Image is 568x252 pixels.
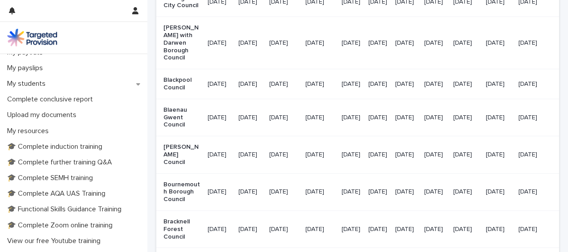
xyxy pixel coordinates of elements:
p: [DATE] [518,39,545,47]
p: [DATE] [368,114,388,122]
p: [DATE] [395,114,417,122]
p: [DATE] [395,151,417,159]
p: My resources [4,127,56,135]
p: [DATE] [395,188,417,196]
p: [DATE] [368,39,388,47]
p: [DATE] [238,114,262,122]
p: [DATE] [424,114,446,122]
p: [DATE] [395,80,417,88]
p: [DATE] [305,114,334,122]
p: 🎓 Complete Zoom online training [4,221,120,230]
tr: [PERSON_NAME] with Darwen Borough Council[DATE][DATE][DATE][DATE][DATE][DATE][DATE][DATE][DATE][D... [156,17,559,69]
p: [DATE] [238,151,262,159]
p: Complete conclusive report [4,95,100,104]
p: [DATE] [453,39,479,47]
p: 🎓 Functional Skills Guidance Training [4,205,129,214]
p: [DATE] [269,226,298,233]
tr: Bournemouth Borough Council[DATE][DATE][DATE][DATE][DATE][DATE][DATE][DATE][DATE][DATE][DATE] [156,173,559,210]
p: My students [4,80,53,88]
p: [DATE] [238,39,262,47]
p: [DATE] [518,226,545,233]
p: [DATE] [269,151,298,159]
p: [DATE] [342,39,361,47]
tr: Blaenau Gwent Council[DATE][DATE][DATE][DATE][DATE][DATE][DATE][DATE][DATE][DATE][DATE] [156,99,559,136]
p: [DATE] [208,226,231,233]
p: [DATE] [305,80,334,88]
p: [PERSON_NAME] Council [163,143,200,166]
p: [DATE] [453,80,479,88]
p: [DATE] [208,80,231,88]
p: [DATE] [368,151,388,159]
p: [DATE] [342,114,361,122]
p: Bracknell Forest Council [163,218,200,240]
p: [DATE] [518,80,545,88]
p: [DATE] [208,114,231,122]
p: [DATE] [424,226,446,233]
tr: Blackpool Council[DATE][DATE][DATE][DATE][DATE][DATE][DATE][DATE][DATE][DATE][DATE] [156,69,559,99]
p: [DATE] [368,188,388,196]
p: [DATE] [486,226,511,233]
p: [DATE] [518,151,545,159]
p: [DATE] [424,151,446,159]
p: 🎓 Complete induction training [4,143,109,151]
p: [DATE] [453,114,479,122]
p: Blaenau Gwent Council [163,106,200,129]
p: 🎓 Complete further training Q&A [4,158,119,167]
p: [DATE] [368,226,388,233]
p: [DATE] [486,80,511,88]
p: [DATE] [486,188,511,196]
p: [DATE] [424,80,446,88]
p: [DATE] [518,114,545,122]
p: [DATE] [305,151,334,159]
p: [PERSON_NAME] with Darwen Borough Council [163,24,200,62]
p: Blackpool Council [163,76,200,92]
p: [DATE] [342,188,361,196]
p: My payslips [4,64,50,72]
tr: Bracknell Forest Council[DATE][DATE][DATE][DATE][DATE][DATE][DATE][DATE][DATE][DATE][DATE] [156,211,559,248]
p: Bournemouth Borough Council [163,181,200,203]
p: [DATE] [305,188,334,196]
p: [DATE] [395,226,417,233]
p: [DATE] [342,80,361,88]
p: [DATE] [453,226,479,233]
p: [DATE] [453,151,479,159]
p: [DATE] [305,39,334,47]
p: [DATE] [305,226,334,233]
p: [DATE] [342,151,361,159]
p: Upload my documents [4,111,84,119]
p: [DATE] [238,226,262,233]
img: M5nRWzHhSzIhMunXDL62 [7,29,57,46]
p: [DATE] [486,39,511,47]
p: [DATE] [269,114,298,122]
p: [DATE] [424,39,446,47]
p: [DATE] [208,188,231,196]
p: [DATE] [486,151,511,159]
p: [DATE] [269,80,298,88]
p: [DATE] [518,188,545,196]
p: [DATE] [269,39,298,47]
p: [DATE] [395,39,417,47]
p: [DATE] [486,114,511,122]
p: [DATE] [269,188,298,196]
p: [DATE] [368,80,388,88]
p: [DATE] [424,188,446,196]
p: [DATE] [208,151,231,159]
p: 🎓 Complete SEMH training [4,174,100,182]
p: [DATE] [453,188,479,196]
p: View our free Youtube training [4,237,108,245]
p: [DATE] [238,80,262,88]
p: [DATE] [208,39,231,47]
tr: [PERSON_NAME] Council[DATE][DATE][DATE][DATE][DATE][DATE][DATE][DATE][DATE][DATE][DATE] [156,136,559,173]
p: [DATE] [342,226,361,233]
p: [DATE] [238,188,262,196]
p: 🎓 Complete AQA UAS Training [4,189,113,198]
